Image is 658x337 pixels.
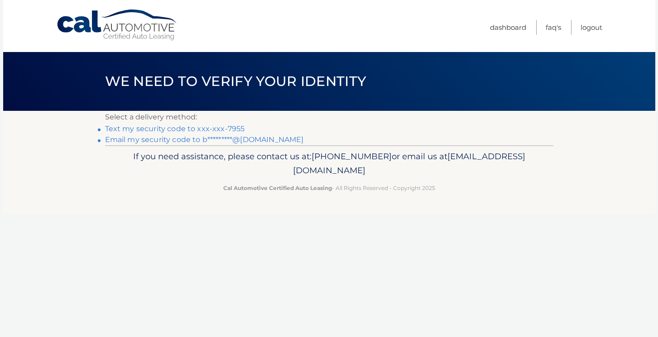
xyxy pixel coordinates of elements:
p: - All Rights Reserved - Copyright 2025 [111,183,548,193]
a: Email my security code to b*********@[DOMAIN_NAME] [105,135,304,144]
a: FAQ's [546,20,561,35]
p: If you need assistance, please contact us at: or email us at [111,149,548,178]
a: Logout [581,20,602,35]
a: Dashboard [490,20,526,35]
a: Cal Automotive [56,9,178,41]
span: [PHONE_NUMBER] [312,151,392,161]
span: We need to verify your identity [105,73,366,90]
a: Text my security code to xxx-xxx-7955 [105,124,245,133]
p: Select a delivery method: [105,111,553,123]
strong: Cal Automotive Certified Auto Leasing [223,185,332,191]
